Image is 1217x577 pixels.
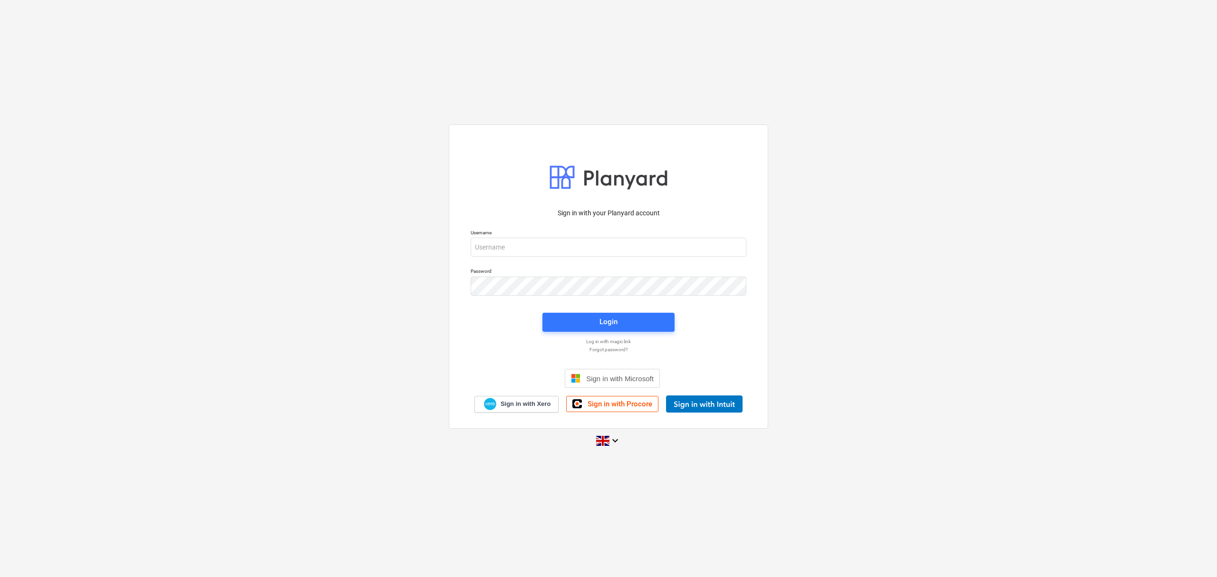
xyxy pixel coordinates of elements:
button: Login [542,313,675,332]
p: Username [471,230,746,238]
p: Password [471,268,746,276]
img: Xero logo [484,398,496,411]
a: Forgot password? [466,346,751,353]
a: Log in with magic link [466,338,751,345]
i: keyboard_arrow_down [609,435,621,446]
img: Microsoft logo [571,374,580,383]
a: Sign in with Procore [566,396,658,412]
a: Sign in with Xero [474,396,559,413]
p: Sign in with your Planyard account [471,208,746,218]
div: Login [599,316,618,328]
span: Sign in with Procore [588,400,652,408]
span: Sign in with Microsoft [586,375,654,383]
input: Username [471,238,746,257]
span: Sign in with Xero [501,400,551,408]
